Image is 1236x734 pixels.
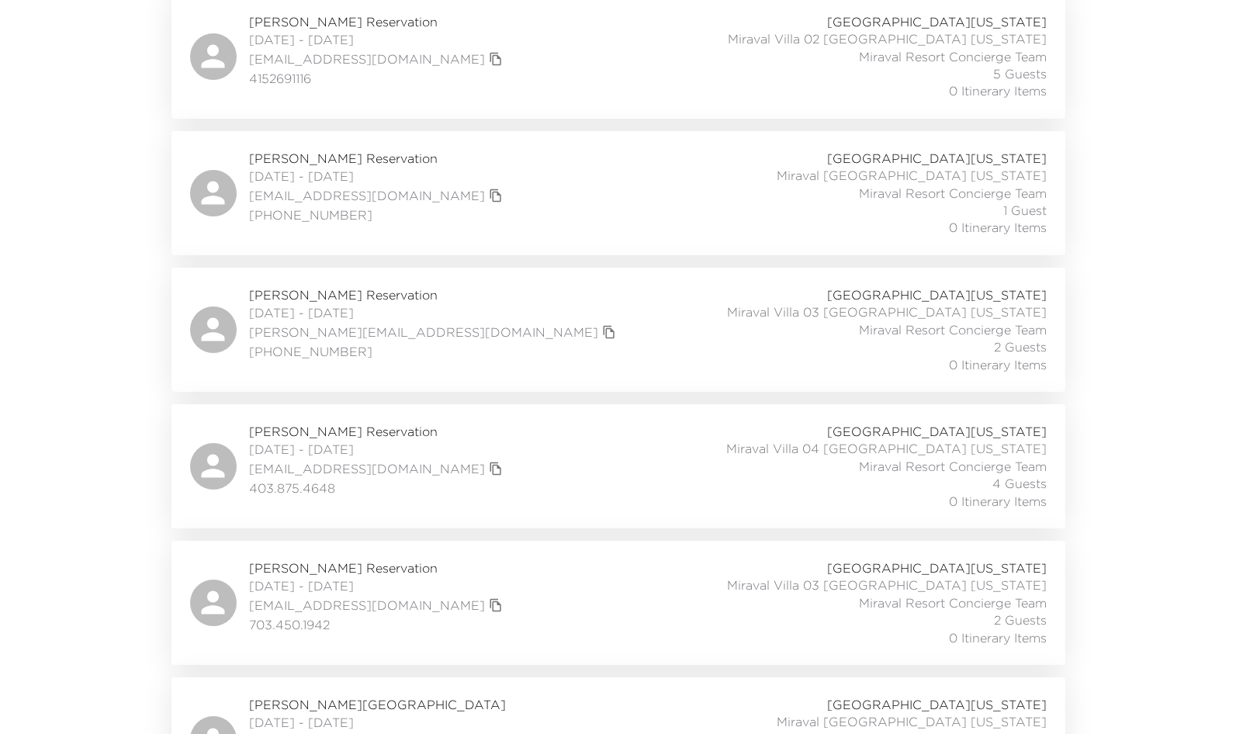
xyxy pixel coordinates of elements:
span: [PERSON_NAME] Reservation [249,13,507,30]
span: Miraval [GEOGRAPHIC_DATA] [US_STATE] [777,713,1047,730]
span: [DATE] - [DATE] [249,168,507,185]
span: [PERSON_NAME] Reservation [249,150,507,167]
span: 2 Guests [994,611,1047,628]
span: [GEOGRAPHIC_DATA][US_STATE] [827,423,1047,440]
span: Miraval Resort Concierge Team [859,321,1047,338]
span: Miraval Resort Concierge Team [859,48,1047,65]
a: [EMAIL_ADDRESS][DOMAIN_NAME] [249,50,485,68]
a: [EMAIL_ADDRESS][DOMAIN_NAME] [249,460,485,477]
span: [PERSON_NAME] Reservation [249,423,507,440]
button: copy primary member email [485,594,507,616]
span: [DATE] - [DATE] [249,577,507,594]
span: Miraval Villa 03 [GEOGRAPHIC_DATA] [US_STATE] [727,576,1047,594]
a: [PERSON_NAME] Reservation[DATE] - [DATE][PERSON_NAME][EMAIL_ADDRESS][DOMAIN_NAME]copy primary mem... [171,268,1065,392]
a: [PERSON_NAME] Reservation[DATE] - [DATE][EMAIL_ADDRESS][DOMAIN_NAME]copy primary member email703.... [171,541,1065,665]
span: 4 Guests [992,475,1047,492]
button: copy primary member email [485,458,507,480]
span: 0 Itinerary Items [949,629,1047,646]
span: [PHONE_NUMBER] [249,206,507,223]
span: [DATE] - [DATE] [249,714,507,731]
span: Miraval Resort Concierge Team [859,594,1047,611]
span: Miraval Villa 02 [GEOGRAPHIC_DATA] [US_STATE] [728,30,1047,47]
span: [PHONE_NUMBER] [249,343,620,360]
span: [PERSON_NAME] Reservation [249,286,620,303]
button: copy primary member email [485,185,507,206]
span: 0 Itinerary Items [949,493,1047,510]
span: [GEOGRAPHIC_DATA][US_STATE] [827,696,1047,713]
span: [GEOGRAPHIC_DATA][US_STATE] [827,13,1047,30]
span: [PERSON_NAME][GEOGRAPHIC_DATA] [249,696,507,713]
span: [GEOGRAPHIC_DATA][US_STATE] [827,559,1047,576]
span: [PERSON_NAME] Reservation [249,559,507,576]
button: copy primary member email [598,321,620,343]
a: [PERSON_NAME] Reservation[DATE] - [DATE][EMAIL_ADDRESS][DOMAIN_NAME]copy primary member email[PHO... [171,131,1065,255]
span: 0 Itinerary Items [949,219,1047,236]
span: 4152691116 [249,70,507,87]
span: 403.875.4648 [249,480,507,497]
a: [PERSON_NAME] Reservation[DATE] - [DATE][EMAIL_ADDRESS][DOMAIN_NAME]copy primary member email403.... [171,404,1065,528]
span: 703.450.1942 [249,616,507,633]
span: Miraval Villa 03 [GEOGRAPHIC_DATA] [US_STATE] [727,303,1047,320]
span: [DATE] - [DATE] [249,441,507,458]
span: 5 Guests [993,65,1047,82]
span: 0 Itinerary Items [949,356,1047,373]
span: [GEOGRAPHIC_DATA][US_STATE] [827,150,1047,167]
span: Miraval Resort Concierge Team [859,458,1047,475]
span: Miraval Villa 04 [GEOGRAPHIC_DATA] [US_STATE] [726,440,1047,457]
a: [EMAIL_ADDRESS][DOMAIN_NAME] [249,187,485,204]
a: [PERSON_NAME][EMAIL_ADDRESS][DOMAIN_NAME] [249,324,598,341]
span: 2 Guests [994,338,1047,355]
span: Miraval Resort Concierge Team [859,185,1047,202]
span: 1 Guest [1003,202,1047,219]
button: copy primary member email [485,48,507,70]
span: Miraval [GEOGRAPHIC_DATA] [US_STATE] [777,167,1047,184]
span: [DATE] - [DATE] [249,304,620,321]
span: [GEOGRAPHIC_DATA][US_STATE] [827,286,1047,303]
span: [DATE] - [DATE] [249,31,507,48]
a: [EMAIL_ADDRESS][DOMAIN_NAME] [249,597,485,614]
span: 0 Itinerary Items [949,82,1047,99]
